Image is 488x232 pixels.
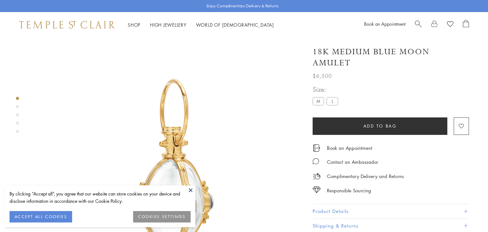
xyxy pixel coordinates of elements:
div: Contact an Ambassador [327,158,378,166]
iframe: Gorgias live chat messenger [456,202,482,226]
button: ACCEPT ALL COOKIES [10,211,72,222]
label: M [313,97,324,105]
a: ShopShop [128,22,140,28]
button: Add to bag [313,117,447,135]
p: Complimentary Delivery and Returns [327,172,404,180]
span: Size: [313,84,341,95]
h1: 18K Medium Blue Moon Amulet [313,46,469,69]
span: $6,500 [313,72,332,80]
a: Book an Appointment [327,144,372,151]
a: World of [DEMOGRAPHIC_DATA]World of [DEMOGRAPHIC_DATA] [196,22,274,28]
img: icon_delivery.svg [313,172,321,180]
a: View Wishlist [447,20,453,30]
img: icon_sourcing.svg [313,187,321,193]
button: Product Details [313,204,469,218]
button: COOKIES SETTINGS [133,211,191,222]
label: L [327,97,338,105]
img: Temple St. Clair [19,21,115,29]
div: By clicking “Accept all”, you agree that our website can store cookies on your device and disclos... [10,190,191,205]
a: Book an Appointment [364,21,405,27]
span: Add to bag [363,123,397,129]
img: MessageIcon-01_2.svg [313,158,319,164]
div: Product gallery navigation [16,95,19,138]
a: Open Shopping Bag [463,20,469,30]
div: Responsible Sourcing [327,187,371,195]
a: High JewelleryHigh Jewellery [150,22,186,28]
img: icon_appointment.svg [313,144,320,152]
nav: Main navigation [128,21,274,29]
p: Enjoy Complimentary Delivery & Returns [207,3,279,9]
a: Search [415,20,422,30]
